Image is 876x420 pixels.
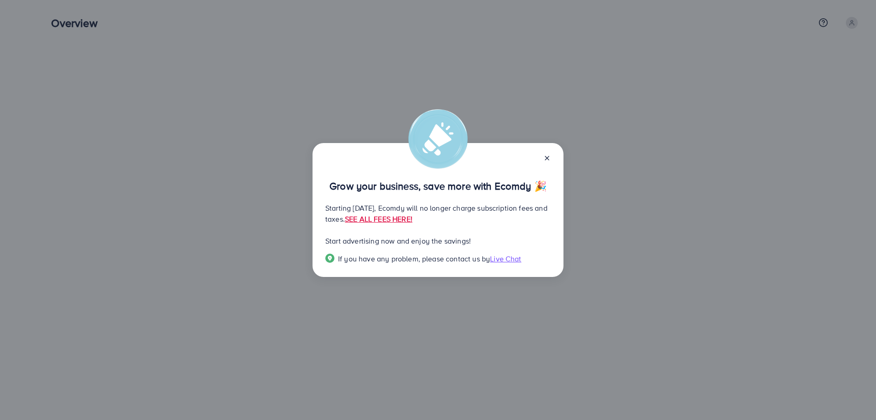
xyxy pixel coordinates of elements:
a: SEE ALL FEES HERE! [345,214,412,224]
span: If you have any problem, please contact us by [338,254,490,264]
img: alert [408,109,468,169]
p: Start advertising now and enjoy the savings! [325,235,551,246]
p: Grow your business, save more with Ecomdy 🎉 [325,181,551,191]
span: Live Chat [490,254,521,264]
img: Popup guide [325,254,334,263]
p: Starting [DATE], Ecomdy will no longer charge subscription fees and taxes. [325,202,551,224]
